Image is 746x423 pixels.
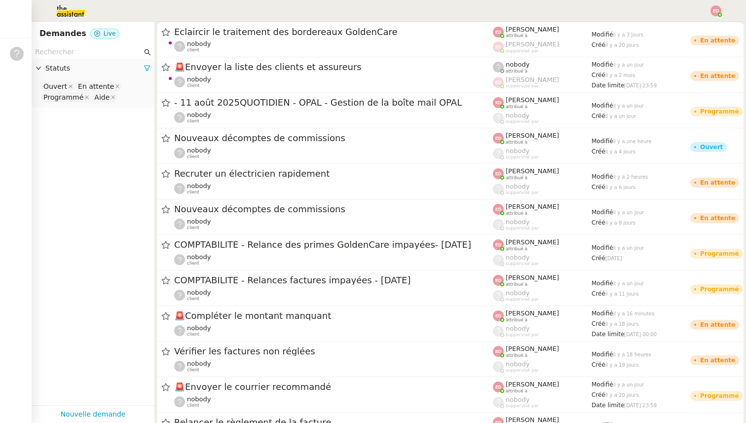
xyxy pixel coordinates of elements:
span: Date limite [592,402,624,409]
app-user-detailed-label: client [174,218,493,231]
span: suppervisé par [506,226,539,231]
span: Envoyer la liste des clients et assureurs [174,63,493,72]
span: [PERSON_NAME] [506,40,559,48]
span: Créé [592,113,605,119]
span: Modifié [592,381,613,388]
span: nobody [187,40,211,47]
nz-select-item: Ouvert [41,81,75,91]
span: nobody [187,253,211,261]
nz-select-item: Aide [92,92,117,102]
img: svg [493,97,504,108]
span: suppervisé par [506,48,539,54]
app-user-label: suppervisé par [493,360,592,373]
div: En attente [700,38,735,43]
span: attribué à [506,33,527,38]
span: il y a un jour [613,103,644,109]
app-user-label: suppervisé par [493,76,592,89]
span: Créé [592,255,605,262]
app-user-detailed-label: client [174,111,493,124]
img: svg [493,27,504,38]
span: suppervisé par [506,119,539,124]
div: Programmé [700,393,739,399]
app-user-label: attribué à [493,26,592,38]
img: svg [493,77,504,88]
span: attribué à [506,246,527,252]
span: client [187,296,199,302]
span: client [187,403,199,408]
img: svg [493,310,504,321]
app-user-detailed-label: client [174,147,493,159]
span: [DATE] 23:59 [624,403,657,408]
span: suppervisé par [506,297,539,302]
app-user-label: attribué à [493,345,592,358]
span: Créé [592,148,605,155]
span: il y a 6 jours [605,185,635,190]
span: attribué à [506,69,527,74]
span: nobody [506,360,529,368]
img: svg [493,168,504,179]
span: attribué à [506,317,527,323]
span: client [187,154,199,159]
app-user-label: suppervisé par [493,289,592,302]
span: nobody [187,111,211,118]
span: suppervisé par [506,154,539,160]
span: Live [104,30,116,37]
span: Créé [592,219,605,226]
span: suppervisé par [506,190,539,195]
app-user-label: attribué à [493,381,592,393]
span: nobody [506,147,529,154]
div: En attente [700,73,735,79]
span: client [187,261,199,266]
app-user-detailed-label: client [174,182,493,195]
span: suppervisé par [506,403,539,409]
span: Modifié [592,138,613,145]
span: il y a un jour [613,210,644,215]
span: nobody [187,324,211,332]
app-user-label: attribué à [493,167,592,180]
span: attribué à [506,140,527,145]
span: il y a 20 jours [605,392,639,398]
app-user-detailed-label: client [174,253,493,266]
nz-select-item: En attente [75,81,121,91]
img: svg [493,382,504,392]
div: Ouvert [700,144,723,150]
span: nobody [187,289,211,296]
span: Recruter un électricien rapidement [174,169,493,178]
span: 🚨 [174,62,185,72]
div: En attente [700,180,735,186]
span: Modifié [592,209,613,216]
img: svg [493,275,504,286]
span: client [187,190,199,195]
span: il y a 8 jours [605,220,635,226]
app-user-label: attribué à [493,274,592,287]
span: [PERSON_NAME] [506,381,559,388]
span: il y a 4 jours [605,149,635,154]
img: svg [493,133,504,144]
span: attribué à [506,388,527,394]
app-user-label: suppervisé par [493,218,592,231]
span: [DATE] 00:00 [624,332,657,337]
span: Créé [592,391,605,398]
div: Aide [94,93,110,102]
app-user-label: suppervisé par [493,112,592,124]
span: il y a 3 jours [613,32,643,38]
a: Nouvelle demande [61,409,126,420]
span: attribué à [506,175,527,181]
span: Envoyer le courrier recommandé [174,383,493,391]
app-user-label: suppervisé par [493,325,592,338]
span: [PERSON_NAME] [506,238,559,246]
span: attribué à [506,282,527,287]
app-user-label: suppervisé par [493,183,592,195]
app-user-detailed-label: client [174,40,493,53]
span: il y a un jour [613,62,644,68]
div: En attente [700,215,735,221]
span: nobody [506,396,529,403]
span: il y a 18 jours [605,321,639,327]
span: nobody [506,218,529,226]
div: En attente [700,357,735,363]
span: Modifié [592,61,613,68]
span: il y a 2 mois [605,73,635,78]
span: il y a 11 jours [605,291,639,297]
app-user-detailed-label: client [174,289,493,302]
div: Programmé [700,286,739,292]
